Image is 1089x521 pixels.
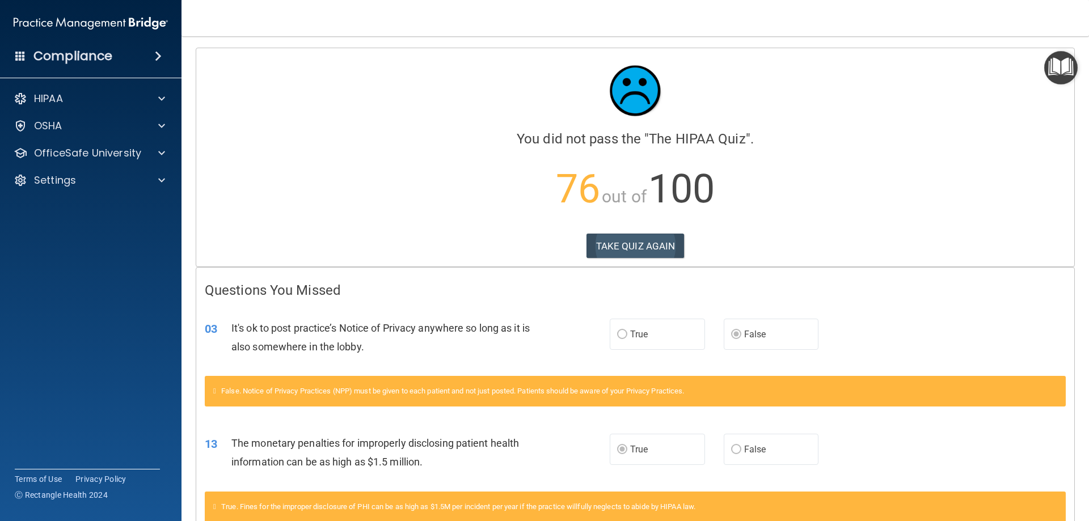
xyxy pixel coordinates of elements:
[221,387,684,395] span: False. Notice of Privacy Practices (NPP) must be given to each patient and not just posted. Patie...
[75,473,126,485] a: Privacy Policy
[649,131,745,147] span: The HIPAA Quiz
[731,446,741,454] input: False
[744,444,766,455] span: False
[205,132,1066,146] h4: You did not pass the " ".
[221,502,695,511] span: True. Fines for the improper disclosure of PHI can be as high as $1.5M per incident per year if t...
[648,166,715,212] span: 100
[617,331,627,339] input: True
[602,187,647,206] span: out of
[601,57,669,125] img: sad_face.ecc698e2.jpg
[731,331,741,339] input: False
[15,473,62,485] a: Terms of Use
[586,234,685,259] button: TAKE QUIZ AGAIN
[744,329,766,340] span: False
[205,322,217,336] span: 03
[630,329,648,340] span: True
[34,173,76,187] p: Settings
[205,283,1066,298] h4: Questions You Missed
[34,92,63,105] p: HIPAA
[231,437,519,468] span: The monetary penalties for improperly disclosing patient health information can be as high as $1....
[630,444,648,455] span: True
[14,146,165,160] a: OfficeSafe University
[1044,51,1078,84] button: Open Resource Center
[33,48,112,64] h4: Compliance
[14,173,165,187] a: Settings
[231,322,530,353] span: It's ok to post practice’s Notice of Privacy anywhere so long as it is also somewhere in the lobby.
[14,119,165,133] a: OSHA
[34,146,141,160] p: OfficeSafe University
[14,12,168,35] img: PMB logo
[617,446,627,454] input: True
[34,119,62,133] p: OSHA
[556,166,600,212] span: 76
[14,92,165,105] a: HIPAA
[15,489,108,501] span: Ⓒ Rectangle Health 2024
[205,437,217,451] span: 13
